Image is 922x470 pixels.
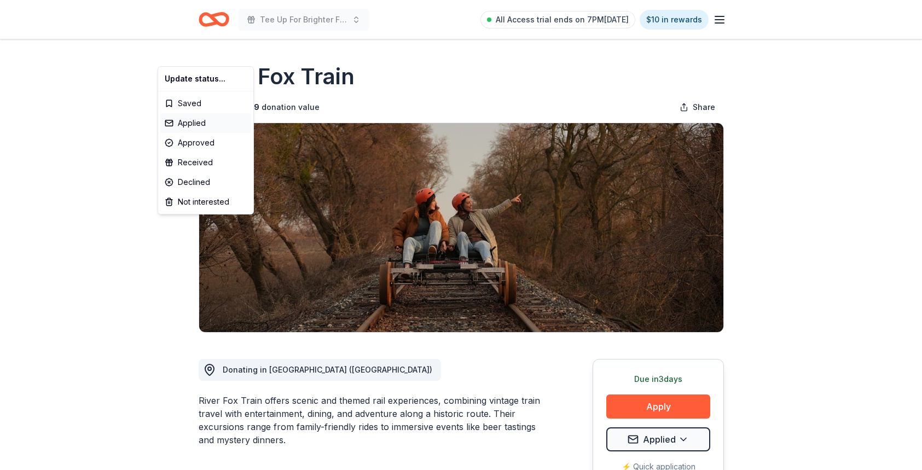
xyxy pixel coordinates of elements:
div: Approved [160,133,251,153]
div: Received [160,153,251,172]
div: Applied [160,113,251,133]
div: Not interested [160,192,251,212]
div: Update status... [160,69,251,89]
div: Declined [160,172,251,192]
div: Saved [160,94,251,113]
span: Tee Up For Brighter Futures [260,13,347,26]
